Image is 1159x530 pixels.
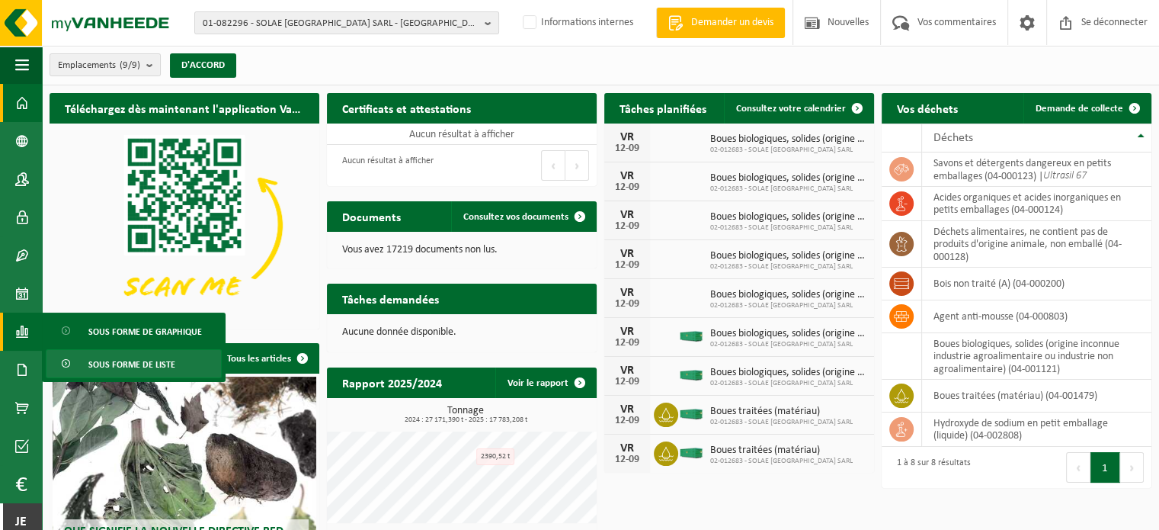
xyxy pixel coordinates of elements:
[615,376,639,387] font: 12-09
[342,244,498,255] font: Vous avez 17219 documents non lus.
[933,226,1122,263] font: déchets alimentaires, ne contient pas de produits d'origine animale, non emballé (04-000128)
[933,311,1068,323] font: agent anti-mousse (04-000803)
[615,259,639,271] font: 12-09
[615,454,639,465] font: 12-09
[1036,104,1123,114] font: Demande de collecte
[710,146,853,154] font: 02-012683 - SOLAE [GEOGRAPHIC_DATA] SARL
[1081,17,1148,28] font: Se déconnecter
[620,248,634,260] font: VR
[1066,452,1090,483] button: Previous
[495,368,595,398] a: Voir le rapport
[678,329,704,342] img: HK-XC-30-GN-00
[933,158,1111,181] font: Savons et détergents dangereux en petits emballages (04-000123) |
[620,104,706,116] font: Tâches planifiées
[170,53,236,78] button: D'ACCORD
[615,415,639,426] font: 12-09
[620,131,634,143] font: VR
[1120,452,1144,483] button: Next
[342,326,456,338] font: Aucune donnée disponible.
[933,339,1119,375] font: boues biologiques, solides (origine inconnue industrie agroalimentaire ou industrie non agroalime...
[710,223,853,232] font: 02-012683 - SOLAE [GEOGRAPHIC_DATA] SARL
[565,150,589,181] button: Next
[678,445,704,459] img: HK-XC-30-GN-00
[710,262,853,271] font: 02-012683 - SOLAE [GEOGRAPHIC_DATA] SARL
[342,378,442,390] font: Rapport 2025/2024
[710,250,1042,262] font: Boues biologiques, solides (origine agro-alimentaire inconnue ou non agricole)
[615,298,639,310] font: 12-09
[917,17,996,28] font: Vos commentaires
[227,354,291,364] font: Tous les articles
[620,287,634,299] font: VR
[1023,93,1150,124] a: Demande de collecte
[736,104,846,114] font: Consultez votre calendrier
[710,367,1042,378] font: Boues biologiques, solides (origine agro-alimentaire inconnue ou non agricole)
[620,170,634,182] font: VR
[481,452,510,461] font: 2390,52 t
[342,156,434,165] font: Aucun résultat à afficher
[897,458,971,467] font: 1 à 8 sur 8 résultats
[181,60,225,70] font: D'ACCORD
[1043,171,1087,182] font: Ultrasil 67
[342,212,401,224] font: Documents
[933,278,1065,290] font: bois non traité (A) (04-000200)
[710,340,853,349] font: 02-012683 - SOLAE [GEOGRAPHIC_DATA] SARL
[933,132,973,144] font: Déchets
[710,406,820,417] font: Boues traitées (matériau)
[710,379,853,387] font: 02-012683 - SOLAE [GEOGRAPHIC_DATA] SARL
[88,361,175,370] font: Sous forme de liste
[897,104,958,116] font: Vos déchets
[405,416,527,424] font: 2024 : 27 171,390 t - 2025 : 17 783,208 t
[203,18,534,28] font: 01-082296 - SOLAE [GEOGRAPHIC_DATA] SARL - [GEOGRAPHIC_DATA]-SACONNEX
[50,53,161,76] button: Emplacements(9/9)
[46,316,222,345] a: Sous forme de graphique
[88,328,202,337] font: Sous forme de graphique
[65,104,344,116] font: Téléchargez dès maintenant l'application Vanheede+ !
[678,368,704,381] img: HK-XC-30-GN-00
[451,201,595,232] a: Consultez vos documents
[828,17,869,28] font: Nouvelles
[710,133,1042,145] font: Boues biologiques, solides (origine agro-alimentaire inconnue ou non agricole)
[620,365,634,377] font: VR
[933,390,1097,402] font: boues traitées (matériau) (04-001479)
[50,124,319,326] img: Téléchargez l'application VHEPlus
[710,172,1042,184] font: Boues biologiques, solides (origine agro-alimentaire inconnue ou non agricole)
[58,60,116,70] font: Emplacements
[933,418,1108,442] font: hydroxyde de sodium en petit emballage (liquide) (04-002808)
[215,343,318,374] a: Tous les articles
[342,104,471,116] font: Certificats et attestations
[656,8,785,38] a: Demander un devis
[620,442,634,455] font: VR
[620,326,634,338] font: VR
[710,185,853,193] font: 02-012683 - SOLAE [GEOGRAPHIC_DATA] SARL
[615,337,639,349] font: 12-09
[620,209,634,221] font: VR
[710,289,1042,300] font: Boues biologiques, solides (origine agro-alimentaire inconnue ou non agricole)
[724,93,872,124] a: Consultez votre calendrier
[615,143,639,154] font: 12-09
[710,211,1042,223] font: Boues biologiques, solides (origine agro-alimentaire inconnue ou non agricole)
[615,220,639,232] font: 12-09
[46,349,222,378] a: Sous forme de liste
[933,192,1121,216] font: acides organiques et acides inorganiques en petits emballages (04-000124)
[342,294,439,307] font: Tâches demandées
[541,17,633,28] font: Informations internes
[409,129,514,140] font: Aucun résultat à afficher
[507,378,568,388] font: Voir le rapport
[447,405,484,416] font: Tonnage
[615,181,639,193] font: 12-09
[120,60,140,70] font: (9/9)
[678,406,704,420] img: HK-XC-30-GN-00
[1090,452,1120,483] button: 1
[463,212,568,222] font: Consultez vos documents
[710,418,853,426] font: 02-012683 - SOLAE [GEOGRAPHIC_DATA] SARL
[710,445,820,456] font: Boues traitées (matériau)
[710,457,853,465] font: 02-012683 - SOLAE [GEOGRAPHIC_DATA] SARL
[620,403,634,416] font: VR
[710,328,1042,339] font: Boues biologiques, solides (origine agro-alimentaire inconnue ou non agricole)
[691,17,773,28] font: Demander un devis
[710,301,853,310] font: 02-012683 - SOLAE [GEOGRAPHIC_DATA] SARL
[15,515,27,529] font: je
[541,150,565,181] button: Previous
[194,11,499,34] button: 01-082296 - SOLAE [GEOGRAPHIC_DATA] SARL - [GEOGRAPHIC_DATA]-SACONNEX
